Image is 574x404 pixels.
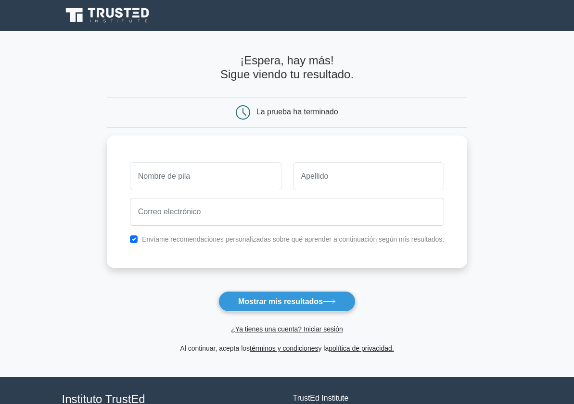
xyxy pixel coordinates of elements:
a: política de privacidad. [329,344,394,352]
font: y la [318,344,329,352]
button: Mostrar mis resultados [218,291,356,312]
input: Correo electrónico [130,198,445,226]
a: términos y condiciones [250,344,318,352]
font: Sigue viendo tu resultado. [220,68,354,81]
font: La prueba ha terminado [256,108,338,116]
input: Apellido [293,162,445,190]
font: TrustEd Institute [293,394,349,402]
font: Envíame recomendaciones personalizadas sobre qué aprender a continuación según mis resultados. [142,235,444,243]
font: Mostrar mis resultados [238,297,323,306]
a: ¿Ya tienes una cuenta? Iniciar sesión [231,325,343,333]
input: Nombre de pila [130,162,281,190]
font: Al continuar, acepta los [180,344,250,352]
font: ¡Espera, hay más! [240,54,334,67]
